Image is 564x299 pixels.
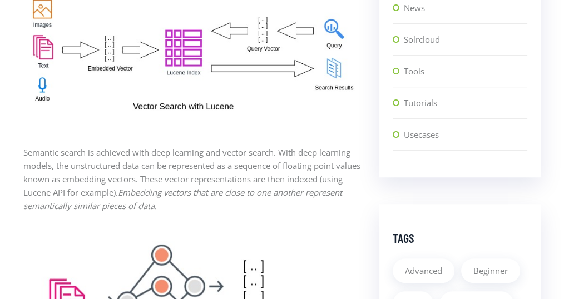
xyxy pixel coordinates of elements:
[23,187,342,211] em: Embedding vectors that are close to one another represent semantically similar pieces of data.
[461,258,520,283] a: Beginner
[404,64,527,87] a: Tools
[393,231,527,245] h4: Tags
[393,258,454,283] a: Advanced
[404,128,527,150] a: Usecases
[404,1,527,23] a: News
[23,146,363,212] p: Semantic search is achieved with deep learning and vector search. With deep learning models, the ...
[404,33,527,55] a: Solrcloud
[404,96,527,118] a: Tutorials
